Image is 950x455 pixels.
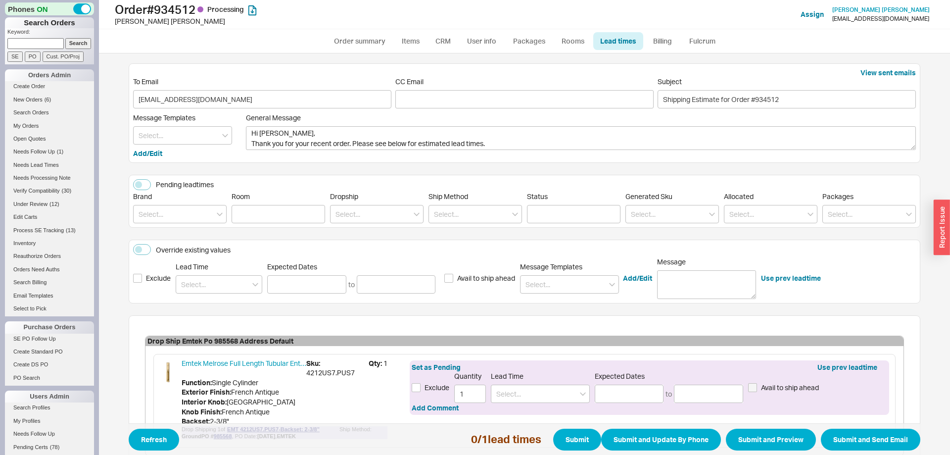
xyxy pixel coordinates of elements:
span: ( 13 ) [66,227,76,233]
span: CC Email [395,77,654,86]
span: ( 1 ) [57,149,63,154]
input: Select... [724,205,817,223]
button: Add/Edit [133,149,162,158]
button: Refresh [129,429,179,451]
input: Select... [822,205,916,223]
button: Submit and Send Email [821,429,920,451]
p: Keyword: [7,28,94,38]
a: SE PO Follow Up [5,334,94,344]
a: Rooms [554,32,591,50]
a: Select to Pick [5,303,94,314]
h1: Search Orders [5,17,94,28]
a: Search Billing [5,277,94,288]
span: Expected Dates [267,262,435,271]
div: Pending leadtimes [156,180,214,190]
input: PO [25,51,41,62]
a: CRM [428,32,458,50]
svg: open menu [709,212,715,216]
button: Override existing values [133,244,151,255]
a: Fulcrum [682,32,722,50]
span: [PERSON_NAME] [PERSON_NAME] [832,6,930,13]
div: 0 / 1 lead times [471,432,541,448]
a: Items [394,32,427,50]
div: [EMAIL_ADDRESS][DOMAIN_NAME] [832,15,929,22]
span: Submit [566,434,589,446]
input: Select... [428,205,522,223]
a: Order summary [327,32,392,50]
a: PO Search [5,373,94,383]
button: Submit and Update By Phone [601,429,721,451]
h1: Order # 934512 [115,2,477,16]
a: Inventory [5,238,94,249]
span: Verify Compatibility [13,188,60,194]
input: Select... [133,126,232,145]
a: Process SE Tracking(13) [5,225,94,236]
svg: open menu [222,134,228,138]
a: Create Order [5,81,94,92]
div: Users Admin [5,391,94,403]
a: Packages [506,32,552,50]
span: Quantity [454,372,486,381]
span: Drop Ship Emtek Po 985568 Address Default [147,336,524,346]
span: ( 30 ) [62,188,72,194]
a: Billing [645,32,680,50]
input: Avail to ship ahead [444,274,453,283]
span: Submit and Preview [738,434,804,446]
span: [GEOGRAPHIC_DATA] [227,398,295,406]
a: Email Templates [5,291,94,301]
a: Needs Follow Up(1) [5,147,94,157]
div: to [665,389,672,399]
span: 2-3/8" [210,417,229,425]
a: User info [460,32,504,50]
img: AADSS1184424_vzhcga [158,362,178,382]
span: Allocated [724,192,754,201]
a: Needs Lead Times [5,160,94,170]
span: French Antique [231,388,279,396]
a: Needs Follow Up [5,429,94,439]
div: Orders Admin [5,69,94,81]
span: Generated Sku [625,192,672,201]
span: Exclude [425,383,449,393]
span: Needs Processing Note [13,175,71,181]
span: 4212US7.PUS7 [306,358,369,378]
span: Refresh [141,434,167,446]
span: Lead Time [176,262,208,271]
span: Dropship [330,192,358,201]
span: To Email [133,77,391,86]
span: Submit and Send Email [833,434,908,446]
div: Phones [5,2,94,15]
div: Override existing values [156,245,231,255]
button: Assign [801,9,824,19]
a: Needs Processing Note [5,173,94,183]
b: Function : [182,378,212,387]
svg: open menu [580,392,586,396]
span: Expected Dates [595,372,743,381]
a: Search Profiles [5,403,94,413]
button: Use prev leadtime [817,362,877,372]
svg: open menu [906,212,912,216]
span: Lead Time [491,372,523,380]
button: Submit [553,429,601,451]
span: Room [232,192,250,201]
b: Interior Knob : [182,398,227,406]
input: Search [65,38,92,49]
input: Subject [658,90,916,108]
button: Add Comment [412,403,459,413]
input: To Email [133,90,391,108]
div: Purchase Orders [5,321,94,333]
span: ON [37,4,48,14]
input: Select... [176,275,262,294]
button: Submit and Preview [726,429,816,451]
svg: open menu [807,212,813,216]
span: Status [527,192,548,201]
button: Set as Pending [412,362,461,372]
span: Subject [658,77,916,86]
a: New Orders(6) [5,95,94,105]
input: CC Email [398,92,404,105]
div: to [348,280,355,290]
b: Qty: [369,359,382,367]
a: Edit Carts [5,212,94,222]
span: Needs Follow Up [13,431,55,437]
div: [PERSON_NAME] [PERSON_NAME] [115,16,477,26]
b: Knob Finish : [182,407,222,416]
